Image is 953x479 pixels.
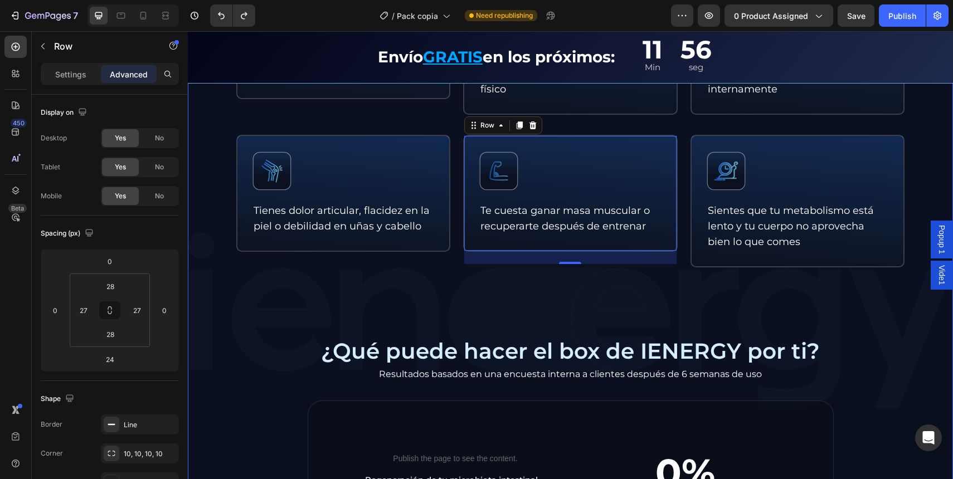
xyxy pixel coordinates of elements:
[847,11,866,21] span: Save
[115,133,126,143] span: Yes
[748,194,760,223] span: Popup 1
[41,162,60,172] div: Tablet
[156,302,173,319] input: 0
[725,4,833,27] button: 0 product assigned
[50,310,716,330] p: ¿Qué puede hacer el box de IENERGY por ti?
[50,12,427,40] p: Envío en los próximos:
[99,278,121,295] input: 28px
[888,10,916,22] div: Publish
[155,162,164,172] span: No
[47,302,64,319] input: 0
[41,191,62,201] div: Mobile
[176,422,359,433] p: Publish the page to see the content.
[41,392,76,407] div: Shape
[520,172,700,218] p: Sientes que tu metabolismo está lento y tu cuerpo no aprovecha bien lo que comes
[493,28,524,43] p: seg
[99,326,121,343] input: 28px
[493,8,524,28] div: 56
[41,448,63,458] div: Corner
[455,8,475,28] div: 11
[115,191,126,201] span: Yes
[879,4,926,27] button: Publish
[115,162,126,172] span: Yes
[55,69,86,80] p: Settings
[124,449,176,459] div: 10, 10, 10, 10
[99,253,121,270] input: 0
[235,16,295,35] u: GRATIS
[392,10,395,22] span: /
[41,105,89,120] div: Display on
[110,69,148,80] p: Advanced
[155,133,164,143] span: No
[155,191,164,201] span: No
[838,4,874,27] button: Save
[124,420,176,430] div: Line
[177,443,358,477] p: Regeneración de tu microbiota intestinal gracias a prebióticos, probióticos y superalimentos verdes
[406,413,590,471] div: 0%
[41,133,67,143] div: Desktop
[4,4,83,27] button: 7
[129,302,145,319] input: 27px
[915,424,942,451] div: Open Intercom Messenger
[455,28,475,43] p: Min
[397,10,438,22] span: Pack copia
[41,419,62,429] div: Border
[8,204,27,213] div: Beta
[54,40,149,53] p: Row
[476,11,533,21] span: Need republishing
[734,10,808,22] span: 0 product assigned
[41,226,96,241] div: Spacing (px)
[66,172,246,203] p: Tienes dolor articular, flacidez en la piel o debilidad en uñas y cabello
[75,302,92,319] input: 27px
[50,335,716,351] p: Resultados basados en una encuesta interna a clientes después de 6 semanas de uso
[210,4,255,27] div: Undo/Redo
[73,9,78,22] p: 7
[293,172,473,203] p: Te cuesta ganar masa muscular o recuperarte después de entrenar
[748,234,760,254] span: Vide1
[11,119,27,128] div: 450
[99,351,121,368] input: 24
[188,31,953,479] iframe: Design area
[290,89,309,99] div: Row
